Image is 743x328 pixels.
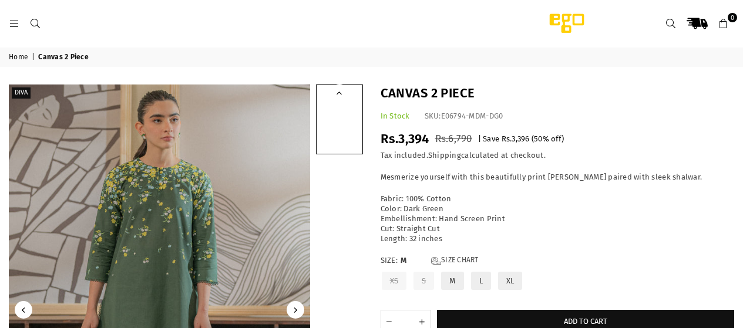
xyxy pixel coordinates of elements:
label: S [412,270,435,291]
span: | [478,134,481,143]
a: Search [25,19,46,28]
p: Fabric: 100% Cotton Color: Dark Green Embellishment: Hand Screen Print Cut: Straight Cut Length: ... [381,194,735,244]
img: Ego [517,12,617,35]
a: Menu [4,19,25,28]
span: Canvas 2 Piece [38,53,90,62]
span: ( % off) [532,134,564,143]
span: In Stock [381,111,410,120]
a: 0 [713,13,734,34]
span: Rs.3,396 [502,134,530,143]
span: Rs.3,394 [381,131,429,147]
span: 0 [728,13,737,22]
label: L [470,270,492,291]
label: M [440,270,465,291]
label: Diva [12,87,31,99]
button: Previous [15,301,32,319]
span: | [32,53,36,62]
label: XL [497,270,524,291]
label: XS [381,270,408,291]
h1: Canvas 2 Piece [381,84,735,103]
span: M [401,256,424,266]
p: Mesmerize yourself with this beautifully print [PERSON_NAME] paired with sleek shalwar. [381,173,735,182]
span: Add to cart [564,317,607,326]
a: Home [9,53,30,62]
div: Tax included. calculated at checkout. [381,151,735,161]
div: SKU: [425,111,503,121]
span: Save [483,134,499,143]
label: Size: [381,256,735,266]
a: Shipping [428,151,461,160]
button: Previous [331,84,348,102]
a: Size Chart [431,256,479,266]
span: Rs.6,790 [435,133,472,145]
span: E06794-MDM-DG0 [441,111,503,120]
button: Next [287,301,304,319]
a: Search [660,13,681,34]
span: 50 [534,134,543,143]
